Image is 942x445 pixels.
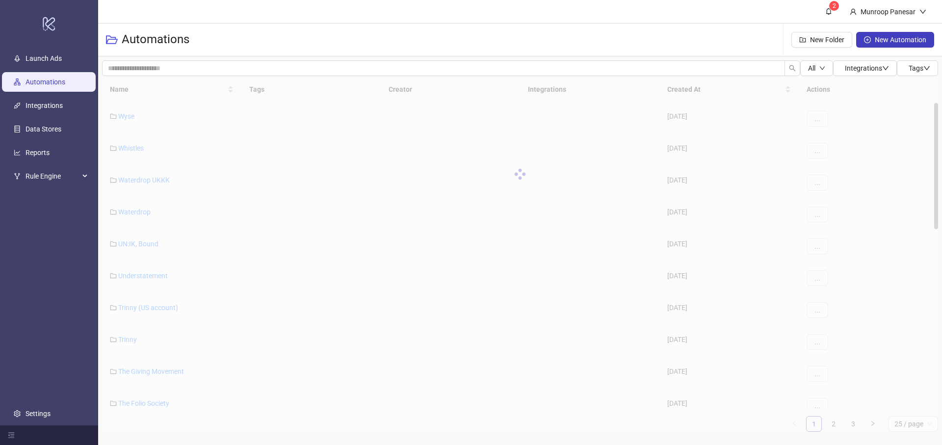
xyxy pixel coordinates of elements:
button: New Automation [856,32,934,48]
span: fork [14,173,21,180]
a: Data Stores [26,125,61,133]
button: New Folder [791,32,852,48]
span: All [808,64,815,72]
span: down [923,65,930,72]
span: folder-add [799,36,806,43]
span: 2 [833,2,836,9]
span: Integrations [845,64,889,72]
span: plus-circle [864,36,871,43]
span: New Folder [810,36,844,44]
span: down [919,8,926,15]
sup: 2 [829,1,839,11]
span: search [789,65,796,72]
span: New Automation [875,36,926,44]
button: Alldown [800,60,833,76]
span: Tags [909,64,930,72]
a: Settings [26,410,51,418]
button: Integrationsdown [833,60,897,76]
span: folder-open [106,34,118,46]
h3: Automations [122,32,189,48]
span: down [882,65,889,72]
span: user [850,8,857,15]
div: Munroop Panesar [857,6,919,17]
span: Rule Engine [26,166,79,186]
span: bell [825,8,832,15]
a: Launch Ads [26,54,62,62]
a: Integrations [26,102,63,109]
a: Automations [26,78,65,86]
a: Reports [26,149,50,157]
span: menu-fold [8,432,15,439]
button: Tagsdown [897,60,938,76]
span: down [819,65,825,71]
